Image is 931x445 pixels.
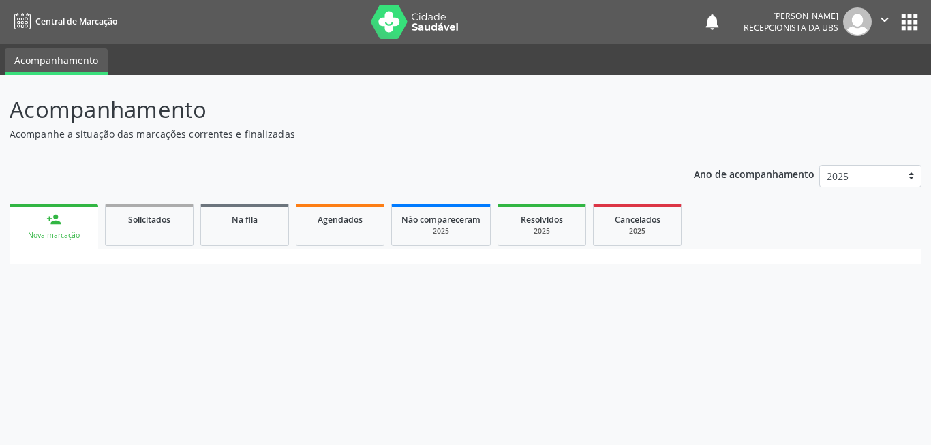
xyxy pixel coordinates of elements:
[744,10,838,22] div: [PERSON_NAME]
[35,16,117,27] span: Central de Marcação
[703,12,722,31] button: notifications
[615,214,660,226] span: Cancelados
[872,7,898,36] button: 
[898,10,921,34] button: apps
[744,22,838,33] span: Recepcionista da UBS
[603,226,671,236] div: 2025
[401,214,480,226] span: Não compareceram
[232,214,258,226] span: Na fila
[401,226,480,236] div: 2025
[128,214,170,226] span: Solicitados
[46,212,61,227] div: person_add
[843,7,872,36] img: img
[10,93,648,127] p: Acompanhamento
[877,12,892,27] i: 
[508,226,576,236] div: 2025
[5,48,108,75] a: Acompanhamento
[318,214,363,226] span: Agendados
[10,10,117,33] a: Central de Marcação
[521,214,563,226] span: Resolvidos
[10,127,648,141] p: Acompanhe a situação das marcações correntes e finalizadas
[694,165,814,182] p: Ano de acompanhamento
[19,230,89,241] div: Nova marcação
